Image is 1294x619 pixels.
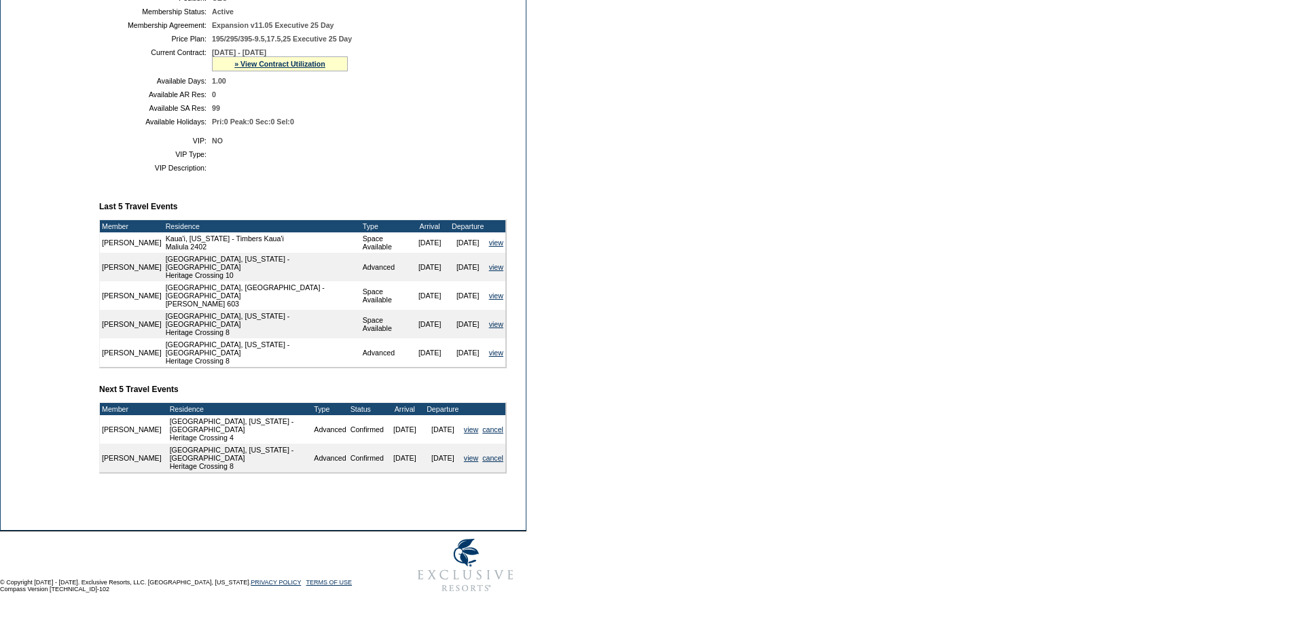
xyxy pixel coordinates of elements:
td: [PERSON_NAME] [100,310,164,338]
span: Pri:0 Peak:0 Sec:0 Sel:0 [212,118,294,126]
td: [DATE] [449,310,487,338]
span: Active [212,7,234,16]
td: [DATE] [449,338,487,367]
span: Expansion v11.05 Executive 25 Day [212,21,334,29]
span: 0 [212,90,216,99]
td: Advanced [361,253,411,281]
b: Last 5 Travel Events [99,202,177,211]
span: 1.00 [212,77,226,85]
span: NO [212,137,223,145]
a: view [489,238,503,247]
td: VIP Type: [105,150,206,158]
span: 195/295/395-9.5,17.5,25 Executive 25 Day [212,35,352,43]
td: [DATE] [411,338,449,367]
td: Type [312,403,348,415]
td: Membership Status: [105,7,206,16]
td: [DATE] [449,232,487,253]
td: [GEOGRAPHIC_DATA], [US_STATE] - [GEOGRAPHIC_DATA] Heritage Crossing 8 [164,310,361,338]
span: 99 [212,104,220,112]
a: view [489,263,503,271]
td: Arrival [411,220,449,232]
td: [GEOGRAPHIC_DATA], [US_STATE] - [GEOGRAPHIC_DATA] Heritage Crossing 8 [168,444,312,472]
img: Exclusive Resorts [405,531,526,599]
td: [DATE] [411,232,449,253]
td: [DATE] [424,415,462,444]
td: Type [361,220,411,232]
td: Residence [164,220,361,232]
a: view [489,291,503,300]
td: [PERSON_NAME] [100,232,164,253]
td: Current Contract: [105,48,206,71]
td: Available Days: [105,77,206,85]
td: [GEOGRAPHIC_DATA], [US_STATE] - [GEOGRAPHIC_DATA] Heritage Crossing 10 [164,253,361,281]
td: VIP Description: [105,164,206,172]
td: [GEOGRAPHIC_DATA], [US_STATE] - [GEOGRAPHIC_DATA] Heritage Crossing 4 [168,415,312,444]
a: » View Contract Utilization [234,60,325,68]
td: Departure [449,220,487,232]
td: Residence [168,403,312,415]
td: Member [100,403,164,415]
td: [DATE] [411,253,449,281]
td: [PERSON_NAME] [100,253,164,281]
td: Space Available [361,232,411,253]
td: [PERSON_NAME] [100,415,164,444]
td: Space Available [361,281,411,310]
td: Available SA Res: [105,104,206,112]
td: Confirmed [348,444,386,472]
td: Available AR Res: [105,90,206,99]
a: cancel [482,454,503,462]
a: view [489,320,503,328]
td: Advanced [312,415,348,444]
td: [DATE] [411,310,449,338]
td: [PERSON_NAME] [100,338,164,367]
td: [GEOGRAPHIC_DATA], [GEOGRAPHIC_DATA] - [GEOGRAPHIC_DATA] [PERSON_NAME] 603 [164,281,361,310]
td: Membership Agreement: [105,21,206,29]
td: Member [100,220,164,232]
td: Price Plan: [105,35,206,43]
td: Status [348,403,386,415]
td: [PERSON_NAME] [100,444,164,472]
td: [DATE] [386,415,424,444]
td: Departure [424,403,462,415]
td: [DATE] [411,281,449,310]
span: [DATE] - [DATE] [212,48,266,56]
a: view [464,425,478,434]
a: PRIVACY POLICY [251,579,301,586]
td: Available Holidays: [105,118,206,126]
td: Arrival [386,403,424,415]
td: Confirmed [348,415,386,444]
td: [GEOGRAPHIC_DATA], [US_STATE] - [GEOGRAPHIC_DATA] Heritage Crossing 8 [164,338,361,367]
td: Space Available [361,310,411,338]
td: [PERSON_NAME] [100,281,164,310]
td: VIP: [105,137,206,145]
b: Next 5 Travel Events [99,385,179,394]
a: view [489,349,503,357]
td: [DATE] [449,281,487,310]
a: view [464,454,478,462]
td: [DATE] [386,444,424,472]
td: Kaua'i, [US_STATE] - Timbers Kaua'i Maliula 2402 [164,232,361,253]
td: Advanced [312,444,348,472]
a: cancel [482,425,503,434]
a: TERMS OF USE [306,579,353,586]
td: [DATE] [424,444,462,472]
td: [DATE] [449,253,487,281]
td: Advanced [361,338,411,367]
